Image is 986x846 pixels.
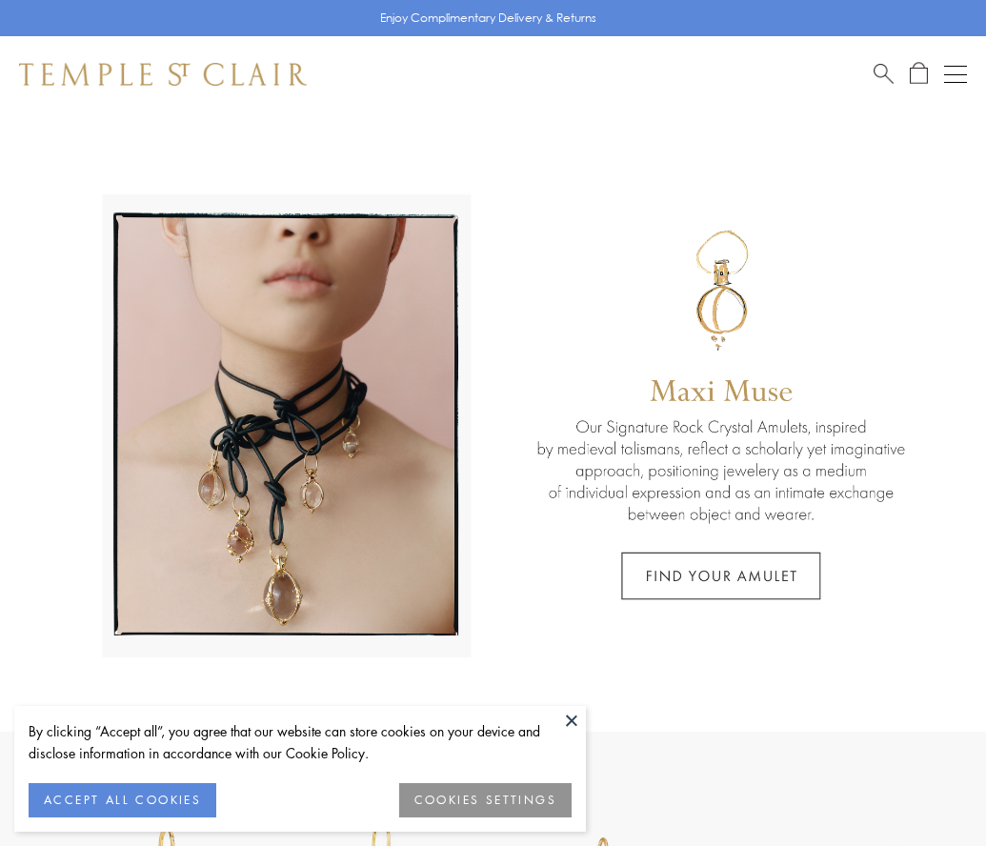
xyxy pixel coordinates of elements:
button: COOKIES SETTINGS [399,783,572,817]
div: By clicking “Accept all”, you agree that our website can store cookies on your device and disclos... [29,720,572,764]
a: Search [874,62,894,86]
p: Enjoy Complimentary Delivery & Returns [380,9,596,28]
a: Open Shopping Bag [910,62,928,86]
button: Open navigation [944,63,967,86]
button: ACCEPT ALL COOKIES [29,783,216,817]
img: Temple St. Clair [19,63,307,86]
